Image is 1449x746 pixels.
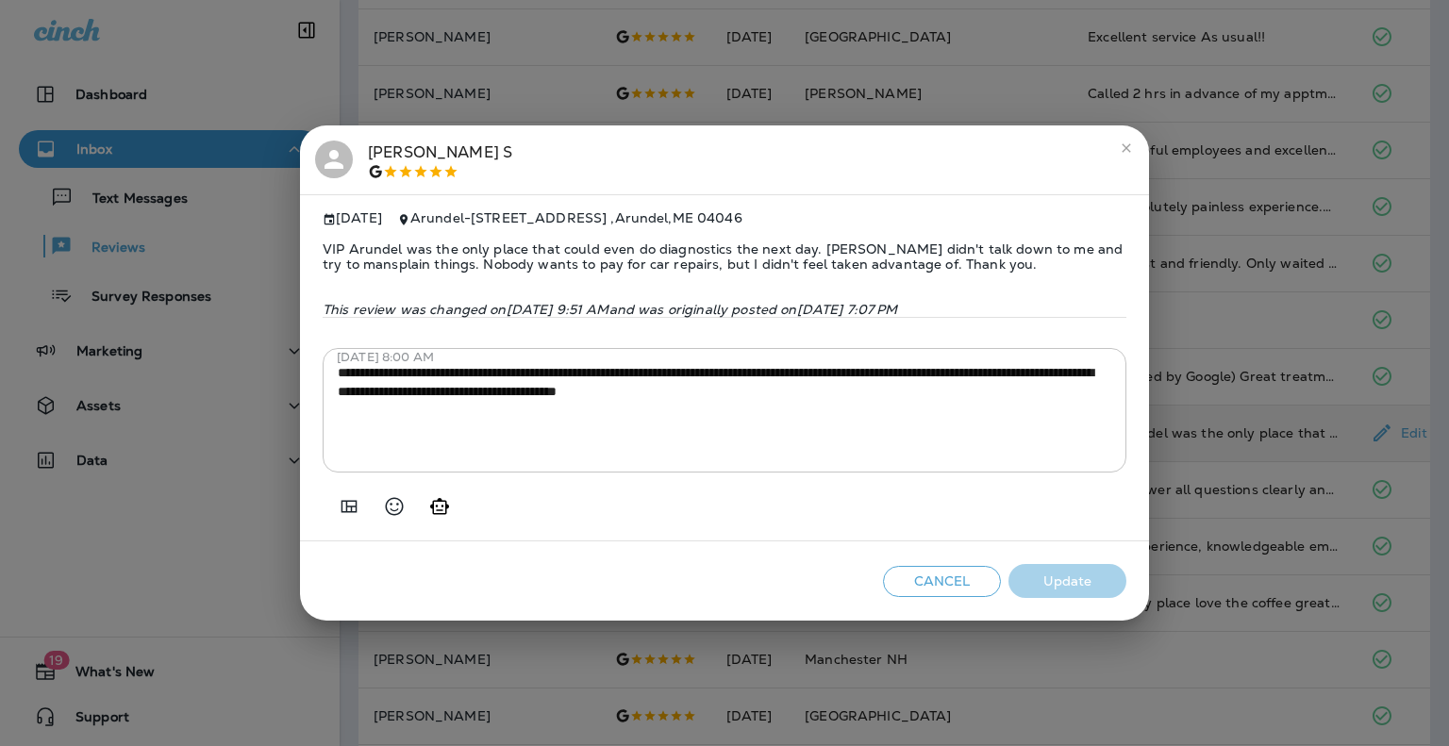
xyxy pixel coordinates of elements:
button: Cancel [883,566,1001,597]
button: Select an emoji [375,488,413,525]
button: Add in a premade template [330,488,368,525]
button: Generate AI response [421,488,458,525]
div: [PERSON_NAME] S [368,141,512,180]
span: VIP Arundel was the only place that could even do diagnostics the next day. [PERSON_NAME] didn't ... [323,226,1126,287]
button: close [1111,133,1141,163]
span: and was originally posted on [DATE] 7:07 PM [609,301,898,318]
span: Arundel - [STREET_ADDRESS] , Arundel , ME 04046 [410,209,742,226]
span: [DATE] [323,210,382,226]
p: This review was changed on [DATE] 9:51 AM [323,302,1126,317]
